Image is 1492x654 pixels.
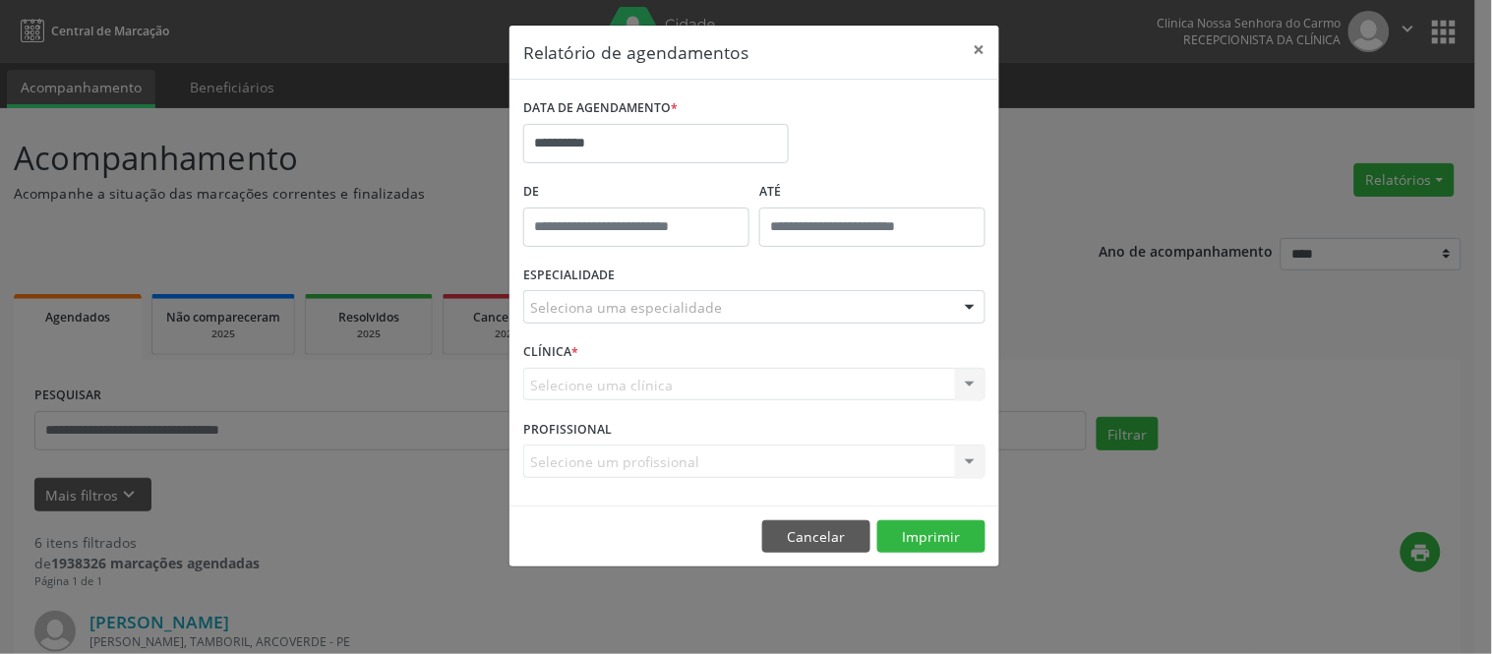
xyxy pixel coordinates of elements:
[523,39,748,65] h5: Relatório de agendamentos
[762,520,870,554] button: Cancelar
[960,26,999,74] button: Close
[523,261,615,291] label: ESPECIALIDADE
[523,93,678,124] label: DATA DE AGENDAMENTO
[530,297,722,318] span: Seleciona uma especialidade
[523,337,578,368] label: CLÍNICA
[523,414,612,445] label: PROFISSIONAL
[523,177,749,208] label: De
[877,520,985,554] button: Imprimir
[759,177,985,208] label: ATÉ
